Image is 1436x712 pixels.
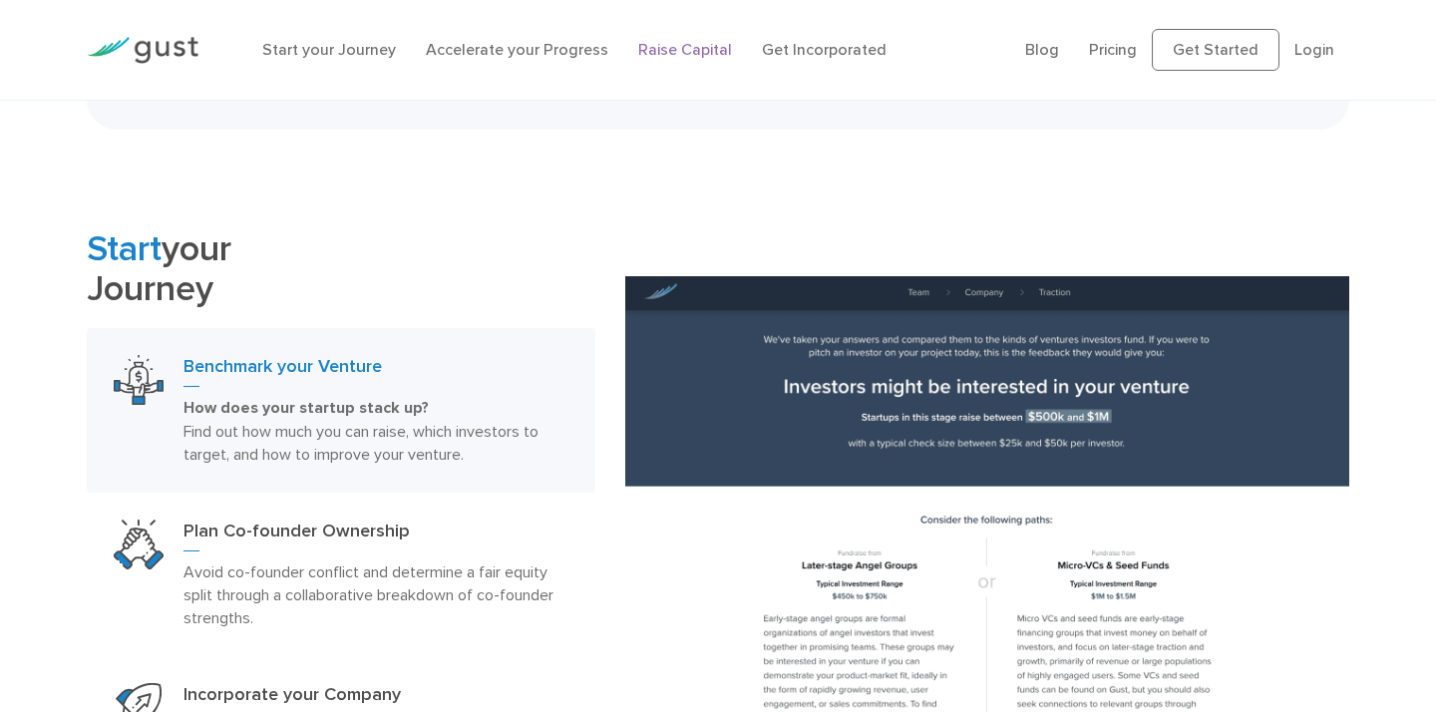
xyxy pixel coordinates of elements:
a: Get Incorporated [762,40,887,59]
h3: Plan Co-founder Ownership [183,520,568,551]
strong: How does your startup stack up? [183,398,429,418]
a: Pricing [1089,40,1137,59]
h2: your Journey [87,229,595,307]
a: Blog [1025,40,1059,59]
a: Login [1294,40,1334,59]
a: Benchmark Your VentureBenchmark your VentureHow does your startup stack up? Find out how much you... [87,328,595,493]
img: Benchmark Your Venture [114,355,164,405]
span: Start [87,227,162,270]
a: Start your Journey [262,40,396,59]
img: Gust Logo [87,37,198,64]
a: Get Started [1152,29,1279,71]
img: Plan Co Founder Ownership [114,520,164,569]
h3: Benchmark your Venture [183,355,568,387]
a: Plan Co Founder OwnershipPlan Co-founder OwnershipAvoid co-founder conflict and determine a fair ... [87,493,595,656]
a: Raise Capital [638,40,732,59]
span: Find out how much you can raise, which investors to target, and how to improve your venture. [183,422,538,464]
p: Avoid co-founder conflict and determine a fair equity split through a collaborative breakdown of ... [183,560,568,629]
a: Accelerate your Progress [426,40,608,59]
